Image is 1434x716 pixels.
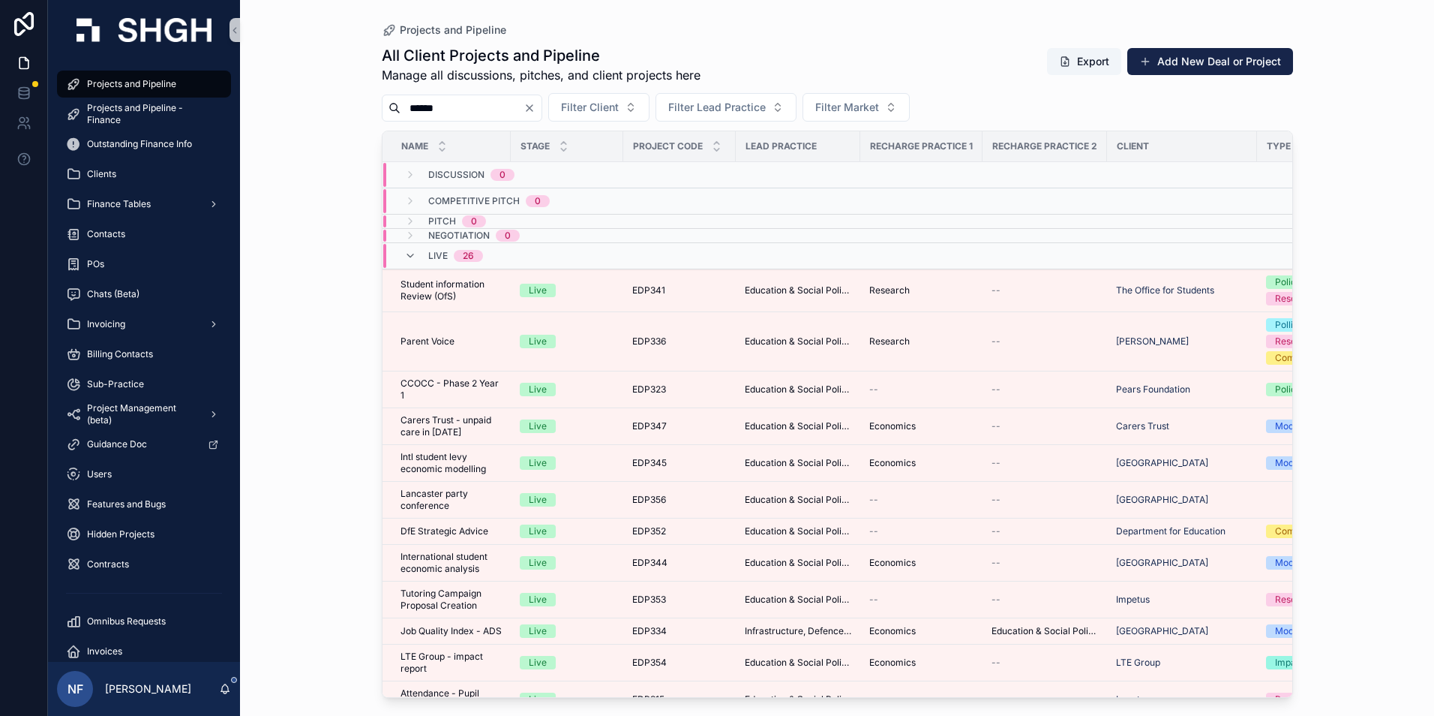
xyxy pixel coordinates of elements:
a: Impetus [1116,693,1248,705]
a: Live [520,493,614,507]
div: Live [529,556,547,570]
a: [PERSON_NAME] [1116,335,1189,347]
a: Economics [869,625,973,637]
span: Projects and Pipeline [87,78,176,90]
a: -- [991,457,1098,469]
a: Economics [869,657,973,669]
a: Education & Social Policy [745,384,851,396]
a: Education & Social Policy [745,693,851,705]
span: -- [991,457,1000,469]
a: Attendance - Pupil Voice [400,687,502,711]
a: Student information Review (OfS) [400,278,502,302]
a: EDP341 [632,284,727,296]
a: -- [869,525,973,537]
a: Economics [869,420,973,432]
a: Modelling [1266,624,1369,638]
a: -- [869,594,973,606]
a: [GEOGRAPHIC_DATA] [1116,494,1248,506]
a: Economics [869,557,973,569]
a: Parent Voice [400,335,502,347]
span: Education & Social Policy [745,525,851,537]
a: EDP315 [632,693,727,705]
p: [PERSON_NAME] [105,681,191,696]
a: Contacts [57,221,231,248]
a: -- [869,384,973,396]
a: EDP353 [632,594,727,606]
a: CCOCC - Phase 2 Year 1 [400,378,502,402]
div: Live [529,420,547,433]
span: Negotiation [428,230,490,242]
span: Guidance Doc [87,438,147,450]
span: Economics [869,457,916,469]
a: Billing Contacts [57,341,231,368]
a: Projects and Pipeline - Finance [57,101,231,128]
a: Live [520,525,614,538]
a: -- [991,693,1098,705]
a: Education & Social Policy [745,594,851,606]
a: [GEOGRAPHIC_DATA] [1116,625,1208,637]
span: EDP334 [632,625,667,637]
a: [GEOGRAPHIC_DATA] [1116,557,1208,569]
div: Live [529,493,547,507]
a: -- [869,693,973,705]
button: Select Button [655,93,796,122]
a: [GEOGRAPHIC_DATA] [1116,557,1248,569]
a: Research [1266,693,1369,706]
a: Guidance Doc [57,431,231,458]
a: Modelling [1266,420,1369,433]
a: Education & Social Policy [991,625,1098,637]
span: Lead Practice [745,140,817,152]
a: Job Quality Index - ADS [400,625,502,637]
h1: All Client Projects and Pipeline [382,45,700,66]
div: Live [529,284,547,297]
span: Economics [869,657,916,669]
a: Tutoring Campaign Proposal Creation [400,588,502,612]
span: Filter Market [815,100,879,115]
span: Invoicing [87,318,125,330]
span: Name [401,140,428,152]
span: Projects and Pipeline - Finance [87,102,216,126]
span: -- [991,657,1000,669]
span: Clients [87,168,116,180]
a: PollingResearchComms [1266,318,1369,365]
span: -- [991,693,1000,705]
span: Discussion [428,169,484,181]
a: EDP344 [632,557,727,569]
span: Project Management (beta) [87,402,196,426]
a: Live [520,693,614,706]
a: [GEOGRAPHIC_DATA] [1116,457,1208,469]
div: 0 [471,215,477,227]
span: Manage all discussions, pitches, and client projects here [382,66,700,84]
div: 26 [463,250,474,262]
div: Comms [1275,351,1308,365]
div: Live [529,624,547,638]
a: -- [869,494,973,506]
span: Sub-Practice [87,378,144,390]
a: Carers Trust [1116,420,1248,432]
a: EDP345 [632,457,727,469]
a: LTE Group - impact report [400,651,502,675]
a: Live [520,383,614,396]
span: -- [869,525,878,537]
span: EDP352 [632,525,666,537]
a: Education & Social Policy [745,420,851,432]
a: Policy [1266,383,1369,396]
span: Pitch [428,215,456,227]
a: -- [991,525,1098,537]
a: [GEOGRAPHIC_DATA] [1116,625,1248,637]
span: Chats (Beta) [87,288,139,300]
a: Education & Social Policy [745,557,851,569]
a: -- [991,557,1098,569]
button: Select Button [548,93,649,122]
span: -- [991,384,1000,396]
div: Live [529,335,547,348]
a: Projects and Pipeline [382,23,506,38]
a: Projects and Pipeline [57,71,231,98]
a: Project Management (beta) [57,401,231,428]
img: App logo [76,18,211,42]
